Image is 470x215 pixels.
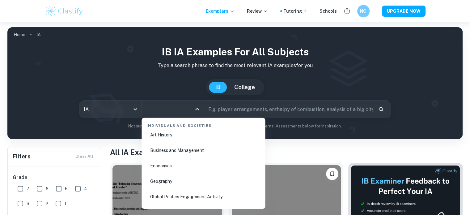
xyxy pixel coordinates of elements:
div: IA [79,101,141,118]
li: Geography [144,174,263,188]
span: 6 [46,185,49,192]
p: Review [247,8,268,15]
h1: All IA Examples [110,147,463,158]
button: Help and Feedback [342,6,352,16]
p: Type a search phrase to find the most relevant IA examples for you [12,62,458,69]
li: Economics [144,159,263,173]
h6: NO [360,8,367,15]
button: NO [357,5,370,17]
button: College [228,82,261,93]
img: Clastify logo [45,5,84,17]
h6: Filters [13,152,31,161]
span: 1 [65,200,66,207]
button: UPGRADE NOW [382,6,426,17]
span: 4 [84,185,87,192]
h1: IB IA examples for all subjects [12,45,458,59]
button: Close [193,105,201,114]
a: Schools [320,8,337,15]
p: IA [36,31,41,38]
button: Search [376,104,386,114]
div: Individuals and Societies [144,118,263,131]
span: 3 [27,200,29,207]
span: 7 [27,185,29,192]
p: Exemplars [206,8,235,15]
a: Tutoring [283,8,307,15]
button: IB [209,82,227,93]
span: 2 [46,200,48,207]
p: Not sure what to search for? You can always look through our example Internal Assessments below f... [12,123,458,129]
a: Home [14,30,25,39]
li: Art History [144,128,263,142]
input: E.g. player arrangements, enthalpy of combustion, analysis of a big city... [204,101,373,118]
span: 5 [65,185,68,192]
li: Business and Management [144,143,263,157]
h6: Grade [13,174,95,181]
button: Bookmark [326,168,338,180]
li: Global Politics Engagement Activity [144,190,263,204]
img: profile cover [7,27,463,139]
